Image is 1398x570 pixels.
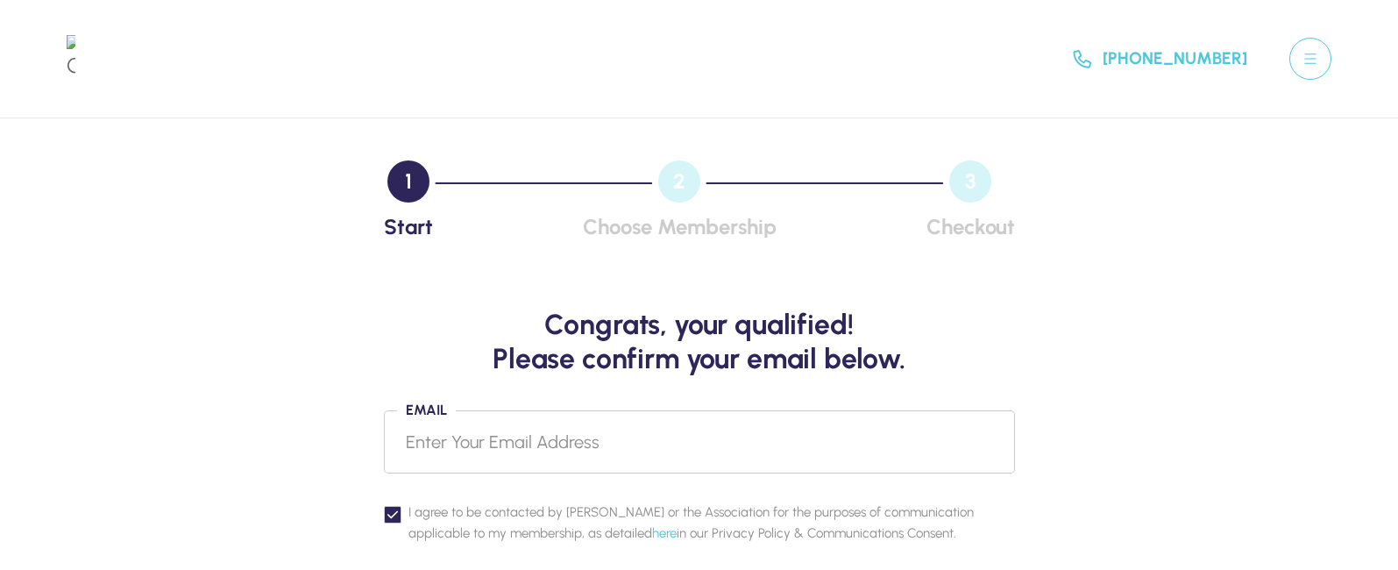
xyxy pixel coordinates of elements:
p: Start [384,217,433,238]
input: Enter Your Email Address [384,410,1015,474]
span: [PHONE_NUMBER] [1103,46,1247,73]
p: Choose Membership [583,217,777,238]
div: 1 [387,160,429,203]
span: I agree to be contacted by [PERSON_NAME] or the Association for the purposes of communication app... [408,502,1015,544]
img: GotJaja [67,35,75,82]
div: 3 [949,160,991,203]
a: [PHONE_NUMBER] [1073,46,1247,73]
div: 2 [658,160,700,203]
a: here [652,525,677,541]
h3: Congrats, your qualified! Please confirm your email below. [384,308,1015,375]
label: Email [397,403,456,417]
p: Checkout [926,217,1015,238]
